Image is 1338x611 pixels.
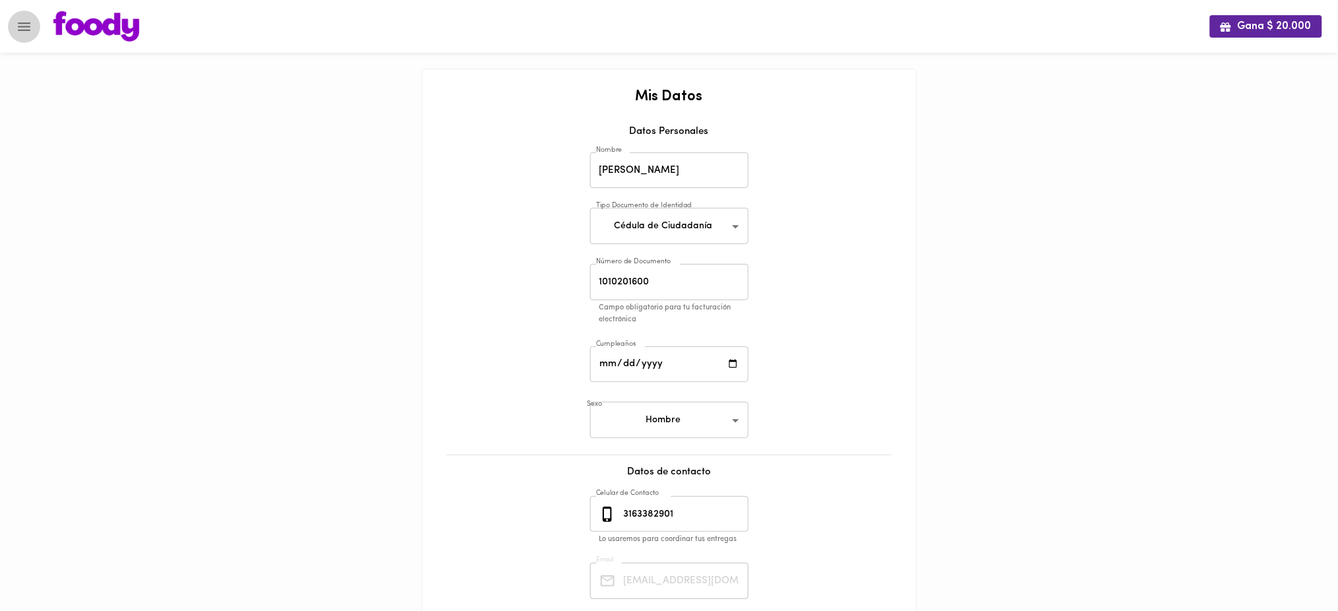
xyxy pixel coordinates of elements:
[587,400,602,410] label: Sexo
[621,496,749,532] input: 3010000000
[599,534,758,546] p: Lo usaremos para coordinar tus entregas
[590,208,749,244] div: Cédula de Ciudadanía
[1210,15,1322,37] button: Gana $ 20.000
[436,125,903,148] div: Datos Personales
[8,11,40,43] button: Menu
[590,152,749,189] input: Tu nombre
[621,563,749,599] input: Tu Email
[1261,534,1325,598] iframe: Messagebird Livechat Widget
[599,302,758,327] p: Campo obligatorio para tu facturación electrónica
[53,11,139,42] img: logo.png
[1221,20,1312,33] span: Gana $ 20.000
[590,264,749,300] input: Número de Documento
[590,402,749,438] div: Hombre
[436,89,903,105] h2: Mis Datos
[436,465,903,492] div: Datos de contacto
